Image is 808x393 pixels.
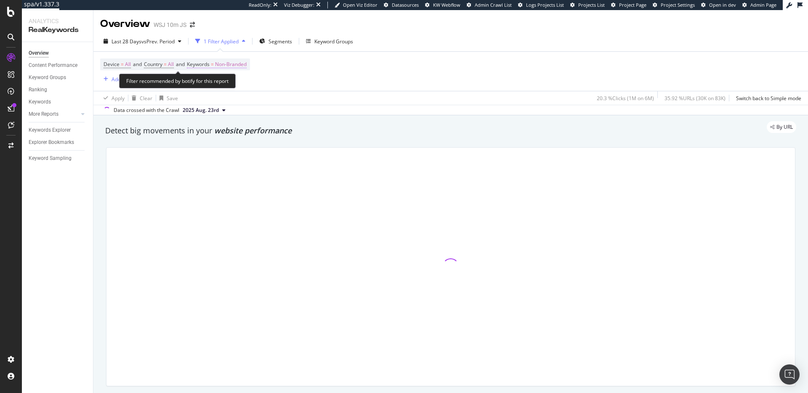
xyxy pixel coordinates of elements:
[187,61,210,68] span: Keywords
[29,85,47,94] div: Ranking
[29,98,51,106] div: Keywords
[29,154,87,163] a: Keyword Sampling
[100,35,185,48] button: Last 28 DaysvsPrev. Period
[144,61,162,68] span: Country
[29,73,66,82] div: Keyword Groups
[29,126,71,135] div: Keywords Explorer
[114,106,179,114] div: Data crossed with the Crawl
[167,95,178,102] div: Save
[154,21,186,29] div: WSJ 10m JS
[112,95,125,102] div: Apply
[100,17,150,31] div: Overview
[29,110,79,119] a: More Reports
[664,95,726,102] div: 35.92 % URLs ( 30K on 83K )
[767,121,796,133] div: legacy label
[121,61,124,68] span: =
[112,38,141,45] span: Last 28 Days
[128,91,152,105] button: Clear
[29,110,58,119] div: More Reports
[256,35,295,48] button: Segments
[526,2,564,8] span: Logs Projects List
[611,2,646,8] a: Project Page
[733,91,801,105] button: Switch back to Simple mode
[190,22,195,28] div: arrow-right-arrow-left
[168,58,174,70] span: All
[709,2,736,8] span: Open in dev
[384,2,419,8] a: Datasources
[164,61,167,68] span: =
[661,2,695,8] span: Project Settings
[29,85,87,94] a: Ranking
[29,98,87,106] a: Keywords
[156,91,178,105] button: Save
[29,49,87,58] a: Overview
[597,95,654,102] div: 20.3 % Clicks ( 1M on 6M )
[211,61,214,68] span: =
[578,2,605,8] span: Projects List
[570,2,605,8] a: Projects List
[392,2,419,8] span: Datasources
[776,125,793,130] span: By URL
[29,17,86,25] div: Analytics
[518,2,564,8] a: Logs Projects List
[284,2,314,8] div: Viz Debugger:
[314,38,353,45] div: Keyword Groups
[750,2,776,8] span: Admin Page
[335,2,377,8] a: Open Viz Editor
[104,61,120,68] span: Device
[133,61,142,68] span: and
[29,73,87,82] a: Keyword Groups
[140,95,152,102] div: Clear
[303,35,356,48] button: Keyword Groups
[425,2,460,8] a: KW Webflow
[204,38,239,45] div: 1 Filter Applied
[736,95,801,102] div: Switch back to Simple mode
[192,35,249,48] button: 1 Filter Applied
[29,61,77,70] div: Content Performance
[176,61,185,68] span: and
[215,58,247,70] span: Non-Branded
[343,2,377,8] span: Open Viz Editor
[183,106,219,114] span: 2025 Aug. 23rd
[268,38,292,45] span: Segments
[29,138,74,147] div: Explorer Bookmarks
[29,126,87,135] a: Keywords Explorer
[475,2,512,8] span: Admin Crawl List
[112,76,134,83] div: Add Filter
[141,38,175,45] span: vs Prev. Period
[619,2,646,8] span: Project Page
[29,154,72,163] div: Keyword Sampling
[467,2,512,8] a: Admin Crawl List
[179,105,229,115] button: 2025 Aug. 23rd
[742,2,776,8] a: Admin Page
[433,2,460,8] span: KW Webflow
[249,2,271,8] div: ReadOnly:
[701,2,736,8] a: Open in dev
[100,91,125,105] button: Apply
[29,138,87,147] a: Explorer Bookmarks
[29,49,49,58] div: Overview
[653,2,695,8] a: Project Settings
[779,364,800,385] div: Open Intercom Messenger
[100,74,134,84] button: Add Filter
[119,74,236,88] div: Filter recommended by botify for this report
[29,61,87,70] a: Content Performance
[125,58,131,70] span: All
[29,25,86,35] div: RealKeywords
